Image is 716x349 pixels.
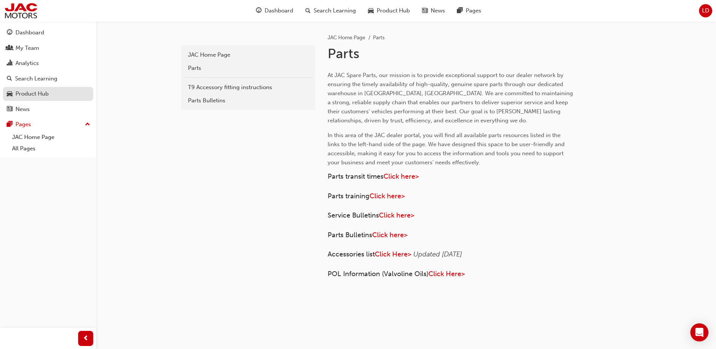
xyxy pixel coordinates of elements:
a: My Team [3,41,93,55]
div: Parts Bulletins [188,96,309,105]
a: Analytics [3,56,93,70]
a: Click here> [372,231,408,239]
span: pages-icon [7,121,12,128]
span: search-icon [305,6,311,15]
a: Click Here> [375,250,411,258]
div: Parts [188,64,309,73]
a: JAC Home Page [184,48,313,62]
span: search-icon [7,76,12,82]
li: Parts [373,34,385,42]
span: guage-icon [7,29,12,36]
span: LD [702,6,709,15]
a: T9 Accessory fitting instructions [184,81,313,94]
button: Pages [3,117,93,131]
a: pages-iconPages [451,3,487,19]
span: At JAC Spare Parts, our mission is to provide exceptional support to our dealer network by ensuri... [328,72,574,124]
span: people-icon [7,45,12,52]
div: Pages [15,120,31,129]
span: up-icon [85,120,90,130]
span: Service Bulletins [328,211,379,219]
img: jac-portal [4,2,38,19]
a: Search Learning [3,72,93,86]
a: Dashboard [3,26,93,40]
div: Dashboard [15,28,44,37]
button: LD [699,4,712,17]
a: Parts Bulletins [184,94,313,107]
span: Pages [466,6,481,15]
a: Product Hub [3,87,93,101]
a: Click here> [370,192,405,200]
div: Open Intercom Messenger [690,323,708,341]
a: guage-iconDashboard [250,3,299,19]
span: POL Information (Valvoline Oils) [328,270,428,278]
h1: Parts [328,45,575,62]
a: Parts [184,62,313,75]
span: prev-icon [83,334,89,343]
a: Click here> [383,172,419,181]
a: JAC Home Page [9,131,93,143]
a: All Pages [9,143,93,154]
div: Product Hub [15,90,49,98]
span: Parts transit times [328,172,383,181]
span: Parts training [328,192,370,200]
span: car-icon [7,91,12,97]
span: news-icon [422,6,428,15]
a: news-iconNews [416,3,451,19]
div: Search Learning [15,74,57,83]
span: Product Hub [377,6,410,15]
span: news-icon [7,106,12,113]
span: pages-icon [457,6,463,15]
div: My Team [15,44,39,53]
a: car-iconProduct Hub [362,3,416,19]
span: Dashboard [265,6,293,15]
div: T9 Accessory fitting instructions [188,83,309,92]
span: chart-icon [7,60,12,67]
a: JAC Home Page [328,34,365,41]
span: car-icon [368,6,374,15]
a: News [3,102,93,116]
span: guage-icon [256,6,262,15]
div: JAC Home Page [188,51,309,59]
span: Parts Bulletins [328,231,372,239]
span: News [431,6,445,15]
span: Updated [DATE] [413,250,462,258]
span: In this area of the JAC dealer portal, you will find all available parts resources listed in the ... [328,132,566,166]
span: Search Learning [314,6,356,15]
a: Click Here> [428,270,465,278]
button: DashboardMy TeamAnalyticsSearch LearningProduct HubNews [3,24,93,117]
a: Click here> [379,211,414,219]
div: News [15,105,30,114]
span: Accessories list [328,250,375,258]
div: Analytics [15,59,39,68]
a: search-iconSearch Learning [299,3,362,19]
